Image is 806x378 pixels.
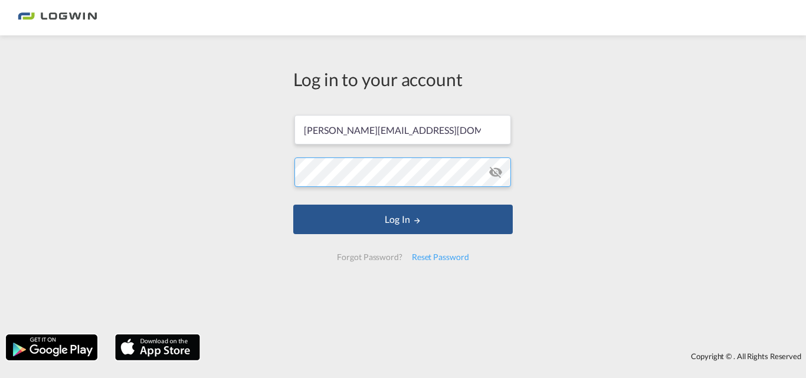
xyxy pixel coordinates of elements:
[206,346,806,366] div: Copyright © . All Rights Reserved
[114,333,201,361] img: apple.png
[18,5,97,31] img: bc73a0e0d8c111efacd525e4c8ad7d32.png
[5,333,99,361] img: google.png
[332,246,407,268] div: Forgot Password?
[489,165,503,179] md-icon: icon-eye-off
[407,246,474,268] div: Reset Password
[293,205,513,234] button: LOGIN
[293,67,513,91] div: Log in to your account
[294,115,511,144] input: Enter email/phone number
